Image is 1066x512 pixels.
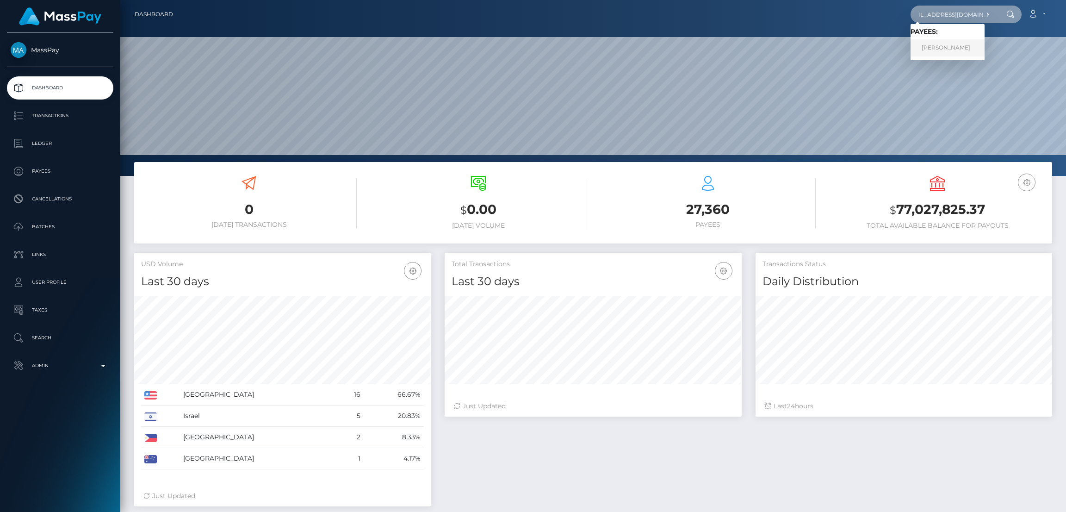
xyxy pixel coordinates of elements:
a: [PERSON_NAME] [911,39,985,56]
h5: Total Transactions [452,260,734,269]
input: Search... [911,6,998,23]
img: US.png [144,391,157,400]
span: MassPay [7,46,113,54]
td: 20.83% [364,406,424,427]
img: MassPay Logo [19,7,101,25]
p: User Profile [11,275,110,289]
p: Batches [11,220,110,234]
a: Taxes [7,299,113,322]
img: AU.png [144,455,157,463]
h3: 0.00 [371,200,586,219]
h3: 0 [141,200,357,219]
h4: Last 30 days [141,274,424,290]
a: Links [7,243,113,266]
h6: [DATE] Volume [371,222,586,230]
a: Dashboard [135,5,173,24]
p: Admin [11,359,110,373]
h6: Total Available Balance for Payouts [830,222,1045,230]
td: 2 [337,427,364,448]
small: $ [890,204,896,217]
p: Links [11,248,110,262]
a: Admin [7,354,113,377]
a: User Profile [7,271,113,294]
a: Ledger [7,132,113,155]
a: Payees [7,160,113,183]
a: Batches [7,215,113,238]
p: Transactions [11,109,110,123]
td: 66.67% [364,384,424,406]
h5: USD Volume [141,260,424,269]
td: 1 [337,448,364,469]
p: Cancellations [11,192,110,206]
div: Just Updated [454,401,732,411]
h5: Transactions Status [762,260,1045,269]
a: Search [7,326,113,350]
h6: Payees [600,221,816,229]
p: Ledger [11,137,110,150]
a: Transactions [7,104,113,127]
td: 4.17% [364,448,424,469]
a: Cancellations [7,187,113,211]
td: [GEOGRAPHIC_DATA] [180,427,337,448]
p: Taxes [11,303,110,317]
div: Just Updated [143,491,421,501]
a: Dashboard [7,76,113,100]
td: [GEOGRAPHIC_DATA] [180,384,337,406]
p: Dashboard [11,81,110,95]
div: Last hours [765,401,1043,411]
h6: [DATE] Transactions [141,221,357,229]
h3: 77,027,825.37 [830,200,1045,219]
p: Search [11,331,110,345]
td: Israel [180,406,337,427]
h4: Daily Distribution [762,274,1045,290]
img: PH.png [144,434,157,442]
td: 16 [337,384,364,406]
img: MassPay [11,42,26,58]
h3: 27,360 [600,200,816,219]
td: 8.33% [364,427,424,448]
h6: Payees: [911,28,985,36]
td: 5 [337,406,364,427]
p: Payees [11,164,110,178]
span: 24 [787,402,795,410]
h4: Last 30 days [452,274,734,290]
small: $ [460,204,467,217]
img: IL.png [144,412,157,421]
td: [GEOGRAPHIC_DATA] [180,448,337,469]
